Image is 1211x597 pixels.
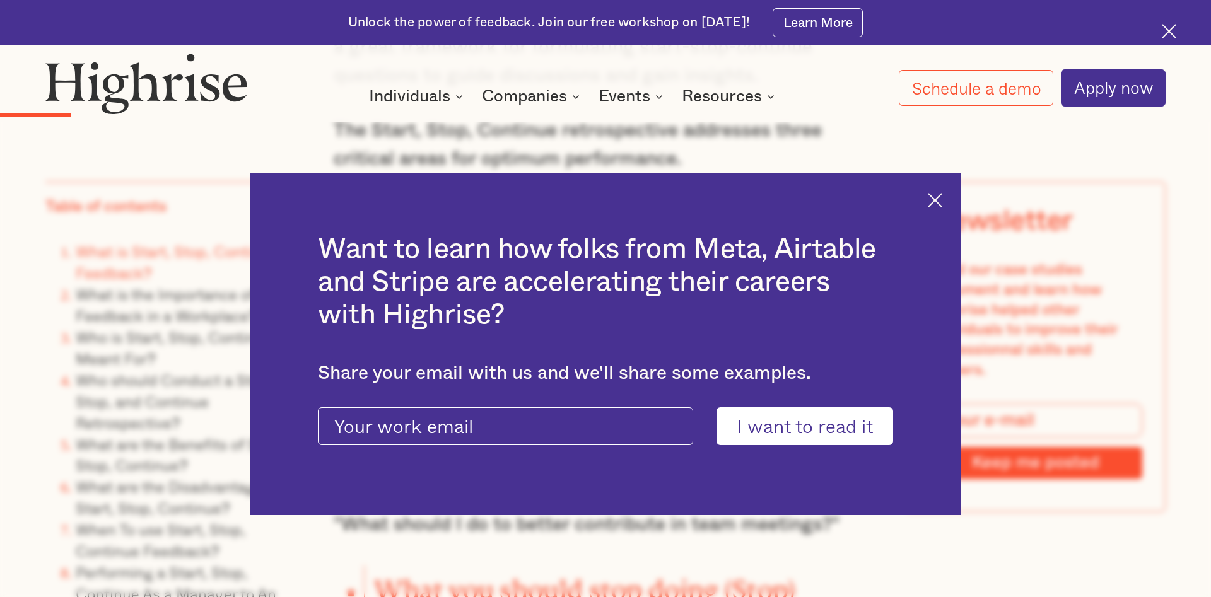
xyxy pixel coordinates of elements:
img: Cross icon [1162,24,1176,38]
a: Apply now [1061,69,1166,106]
div: Companies [482,89,567,104]
img: Cross icon [928,193,942,207]
a: Schedule a demo [899,70,1053,107]
div: Unlock the power of feedback. Join our free workshop on [DATE]! [348,14,750,32]
img: Highrise logo [45,53,248,114]
div: Share your email with us and we'll share some examples. [318,362,893,385]
div: Individuals [369,89,467,104]
div: Events [599,89,667,104]
div: Resources [682,89,778,104]
div: Individuals [369,89,450,104]
div: Resources [682,89,762,104]
input: I want to read it [717,407,893,445]
form: current-ascender-blog-article-modal-form [318,407,893,445]
input: Your work email [318,407,693,445]
div: Companies [482,89,583,104]
div: Events [599,89,650,104]
h2: Want to learn how folks from Meta, Airtable and Stripe are accelerating their careers with Highrise? [318,233,893,332]
a: Learn More [773,8,863,37]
